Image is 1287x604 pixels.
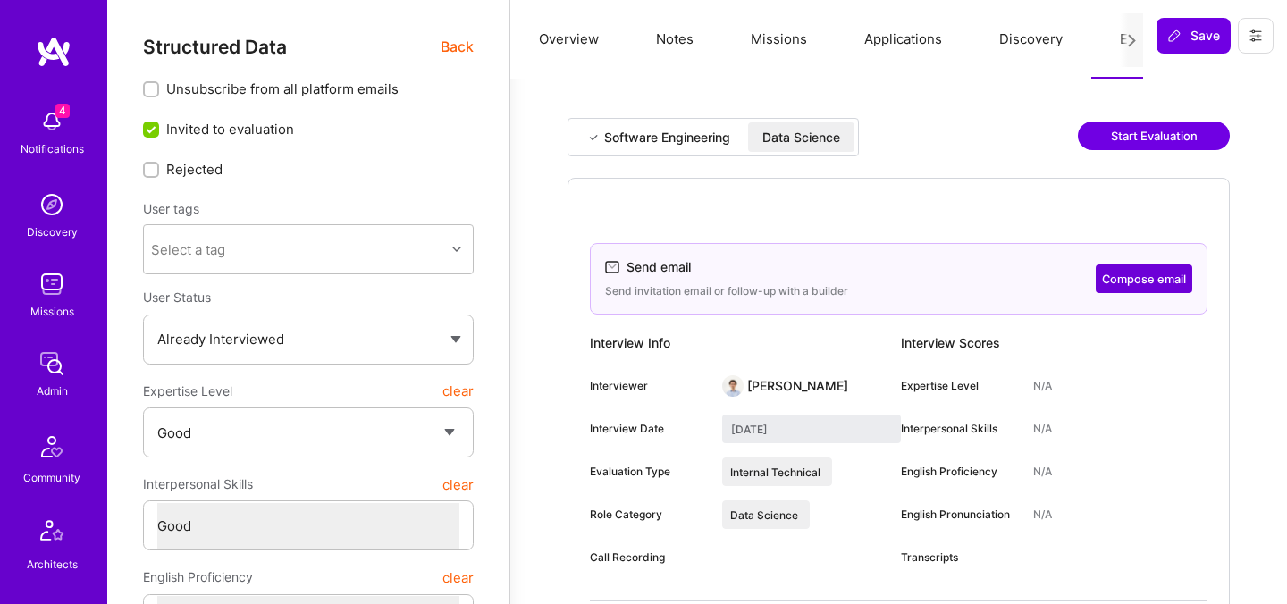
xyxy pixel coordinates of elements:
div: N/A [1033,464,1052,480]
div: Interviewer [590,378,708,394]
div: Interview Date [590,421,708,437]
span: Unsubscribe from all platform emails [166,80,399,98]
span: 4 [55,104,70,118]
div: Discovery [27,222,78,241]
img: Architects [30,512,73,555]
img: teamwork [34,266,70,302]
span: Structured Data [143,36,287,58]
button: clear [442,468,474,500]
span: Rejected [166,160,223,179]
span: English Proficiency [143,561,253,593]
div: Community [23,468,80,487]
div: English Pronunciation [901,507,1019,523]
img: logo [36,36,71,68]
div: [PERSON_NAME] [747,377,848,395]
div: Data Science [762,129,840,147]
span: Invited to evaluation [166,120,294,138]
img: Community [30,425,73,468]
img: caret [450,336,461,343]
div: Missions [30,302,74,321]
img: admin teamwork [34,346,70,382]
div: N/A [1033,421,1052,437]
div: Admin [37,382,68,400]
div: Expertise Level [901,378,1019,394]
div: Role Category [590,507,708,523]
button: Start Evaluation [1078,122,1230,150]
span: Already Interviewed [157,331,284,348]
div: N/A [1033,378,1052,394]
i: icon Next [1125,34,1139,47]
div: Interpersonal Skills [901,421,1019,437]
img: bell [34,104,70,139]
button: clear [442,375,474,407]
div: Interview Scores [901,329,1207,357]
div: N/A [1033,507,1052,523]
span: Back [441,36,474,58]
i: icon Chevron [452,245,461,254]
img: discovery [34,187,70,222]
div: Software Engineering [604,129,730,147]
button: clear [442,561,474,593]
div: Notifications [21,139,84,158]
button: Compose email [1096,264,1192,293]
div: English Proficiency [901,464,1019,480]
span: Expertise Level [143,375,232,407]
div: Interview Info [590,329,901,357]
span: Save [1167,27,1220,45]
button: Save [1157,18,1231,54]
div: Evaluation Type [590,464,708,480]
div: Call Recording [590,549,708,566]
div: Send invitation email or follow-up with a builder [605,283,848,299]
span: User Status [143,289,211,305]
div: Send email [627,258,691,276]
div: Transcripts [901,549,1019,566]
img: User Avatar [722,375,744,397]
div: Architects [27,555,78,574]
div: Select a tag [151,240,225,259]
label: User tags [143,200,199,217]
span: Interpersonal Skills [143,468,253,500]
